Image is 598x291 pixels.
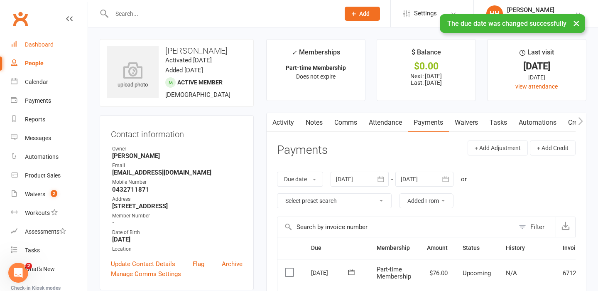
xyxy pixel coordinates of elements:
div: $0.00 [385,62,468,71]
span: N/A [506,269,517,277]
button: + Add Adjustment [468,141,528,155]
strong: [EMAIL_ADDRESS][DOMAIN_NAME] [112,169,243,176]
div: Tasks [25,247,40,254]
a: Comms [328,113,363,132]
strong: - [112,219,243,227]
div: Reports [25,116,45,123]
a: Calendar [11,73,88,91]
th: History [498,237,555,259]
iframe: Intercom live chat [8,263,28,283]
input: Search... [109,8,334,20]
a: Payments [11,91,88,110]
div: [PERSON_NAME] MMA [507,14,566,21]
a: Tasks [11,241,88,260]
div: The due date was changed successfully [440,14,585,33]
span: Active member [177,79,223,86]
td: $76.00 [419,259,455,287]
div: [DATE] [311,266,349,279]
time: Added [DATE] [165,67,203,74]
div: or [461,174,467,184]
div: Location [112,245,243,253]
a: Dashboard [11,35,88,54]
th: Due [304,237,369,259]
div: $ Balance [412,47,441,62]
div: [DATE] [495,62,578,71]
div: Memberships [292,47,340,62]
button: Due date [277,172,323,187]
i: ✓ [292,49,297,57]
a: Archive [222,259,243,269]
a: Manage Comms Settings [111,269,181,279]
div: Payments [25,97,51,104]
a: Notes [300,113,328,132]
div: Member Number [112,212,243,220]
a: Clubworx [10,8,31,29]
a: Flag [193,259,204,269]
th: Amount [419,237,455,259]
a: Payments [408,113,449,132]
a: Attendance [363,113,408,132]
h3: [PERSON_NAME] [107,46,247,55]
span: [DEMOGRAPHIC_DATA] [165,91,230,99]
span: Settings [414,4,437,23]
span: Does not expire [296,73,336,80]
div: Waivers [25,191,45,197]
div: Product Sales [25,172,61,179]
div: Email [112,162,243,170]
button: + Add Credit [530,141,576,155]
span: Part-time Membership [377,266,411,280]
button: Added From [399,193,453,208]
input: Search by invoice number [277,217,515,237]
a: Automations [11,148,88,166]
a: Reports [11,110,88,129]
a: Update Contact Details [111,259,175,269]
a: People [11,54,88,73]
div: Dashboard [25,41,54,48]
strong: [PERSON_NAME] [112,152,243,160]
a: Workouts [11,204,88,222]
div: [PERSON_NAME] [507,6,566,14]
div: Calendar [25,79,48,85]
div: Filter [530,222,544,232]
div: Messages [25,135,51,141]
h3: Payments [277,144,328,157]
td: 6712316 [555,259,594,287]
th: Membership [369,237,419,259]
a: Product Sales [11,166,88,185]
div: People [25,60,44,67]
a: Waivers [449,113,484,132]
div: Mobile Number [112,178,243,186]
button: × [569,14,584,32]
div: HH [486,5,503,22]
strong: [STREET_ADDRESS] [112,202,243,210]
span: Add [359,10,370,17]
h3: Contact information [111,126,243,139]
button: Filter [515,217,556,237]
span: 2 [51,190,57,197]
th: Invoice # [555,237,594,259]
div: [DATE] [495,73,578,82]
a: Tasks [484,113,513,132]
a: What's New [11,260,88,279]
a: Assessments [11,222,88,241]
div: Date of Birth [112,229,243,237]
p: Next: [DATE] Last: [DATE] [385,73,468,86]
div: Owner [112,145,243,153]
a: Messages [11,129,88,148]
button: Add [345,7,380,21]
a: view attendance [515,83,558,90]
a: Automations [513,113,562,132]
span: Upcoming [463,269,491,277]
a: Activity [267,113,300,132]
div: Last visit [520,47,554,62]
div: Assessments [25,228,66,235]
th: Status [455,237,498,259]
time: Activated [DATE] [165,57,212,64]
strong: [DATE] [112,236,243,243]
strong: 0432711871 [112,186,243,193]
div: upload photo [107,62,159,89]
strong: Part-time Membership [286,64,346,71]
div: What's New [25,266,55,272]
div: Workouts [25,210,50,216]
div: Address [112,195,243,203]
